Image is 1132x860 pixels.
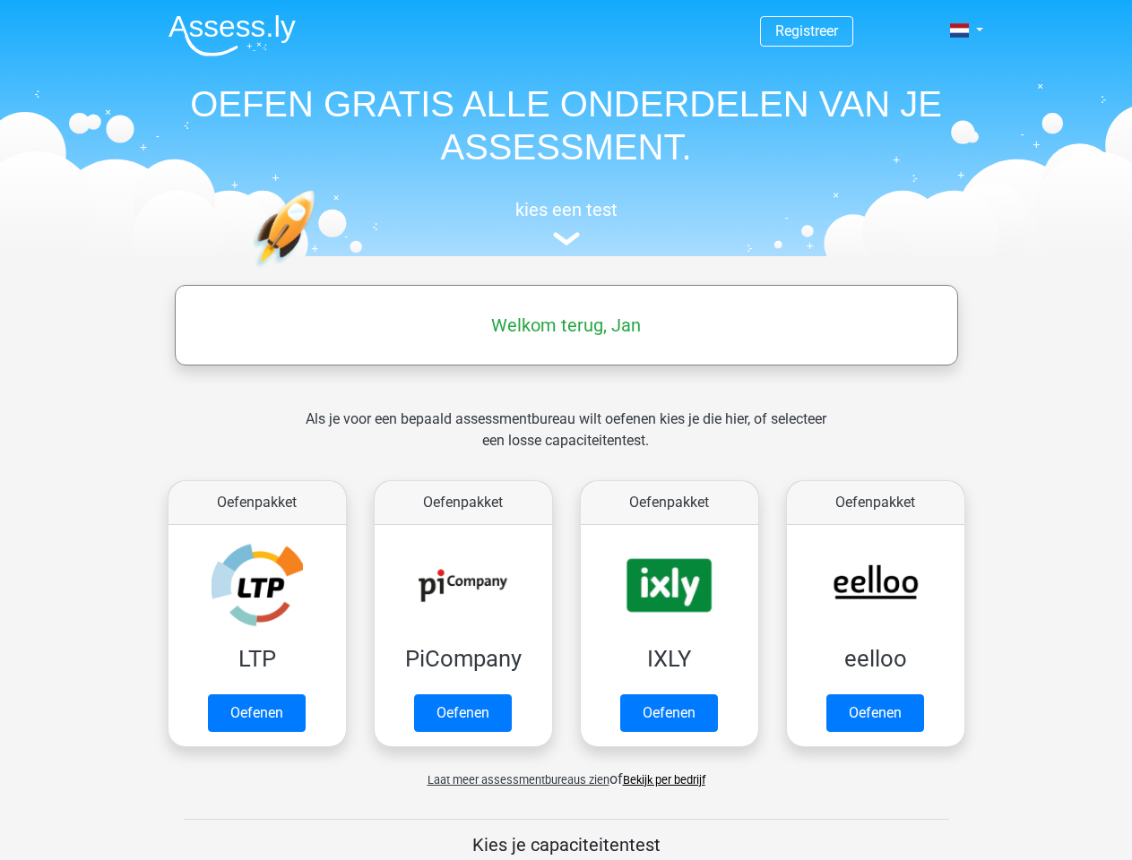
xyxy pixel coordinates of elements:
span: Laat meer assessmentbureaus zien [428,773,609,787]
a: Bekijk per bedrijf [623,773,705,787]
a: Oefenen [208,694,306,732]
a: Oefenen [620,694,718,732]
h5: kies een test [154,199,979,220]
a: Oefenen [414,694,512,732]
img: assessment [553,232,580,245]
h1: OEFEN GRATIS ALLE ONDERDELEN VAN JE ASSESSMENT. [154,82,979,168]
img: Assessly [169,14,296,56]
div: Als je voor een bepaald assessmentbureau wilt oefenen kies je die hier, of selecteer een losse ca... [291,408,841,473]
div: of [154,754,979,790]
a: Oefenen [826,694,924,732]
a: kies een test [154,199,979,246]
h5: Kies je capaciteitentest [184,834,949,856]
img: oefenen [253,190,385,352]
a: Registreer [775,22,838,39]
h5: Welkom terug, Jan [184,314,949,336]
